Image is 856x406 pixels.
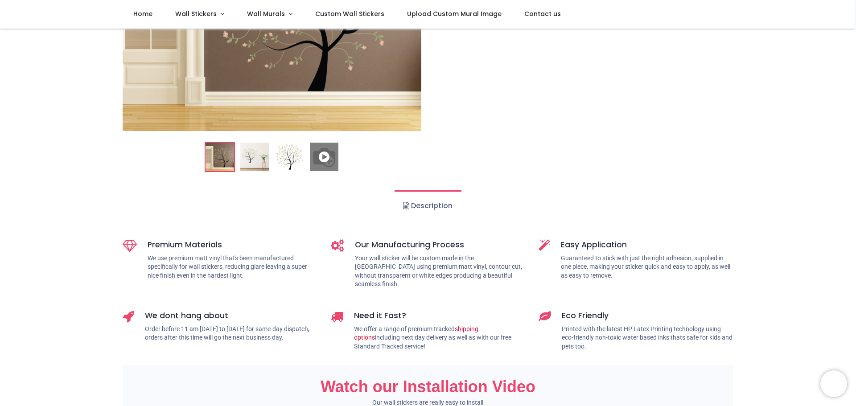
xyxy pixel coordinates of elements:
h5: Our Manufacturing Process [355,239,526,250]
h5: Easy Application [561,239,733,250]
span: Custom Wall Stickers [315,9,384,18]
span: Wall Murals [247,9,285,18]
span: Upload Custom Mural Image [407,9,502,18]
h5: We dont hang about [145,310,317,321]
span: Wall Stickers [175,9,217,18]
p: Printed with the latest HP Latex Printing technology using eco-friendly non-toxic water based ink... [562,325,733,351]
p: Guaranteed to stick with just the right adhesion, supplied in one piece, making your sticker quic... [561,254,733,280]
iframe: Brevo live chat [820,370,847,397]
span: Home [133,9,152,18]
h5: Eco Friendly [562,310,733,321]
a: Description [395,190,461,221]
img: Pink Cherry Blossom Tree Floral Wall Sticker [206,143,234,171]
p: Your wall sticker will be custom made in the [GEOGRAPHIC_DATA] using premium matt vinyl, contour ... [355,254,526,289]
img: WS-44986-02 [240,143,269,171]
img: WS-44986-03 [275,143,304,171]
p: We offer a range of premium tracked including next day delivery as well as with our free Standard... [354,325,526,351]
h5: Premium Materials [148,239,317,250]
span: Watch our Installation Video [321,377,535,396]
h5: Need it Fast? [354,310,526,321]
span: Contact us [524,9,561,18]
p: Order before 11 am [DATE] to [DATE] for same-day dispatch, orders after this time will go the nex... [145,325,317,342]
p: We use premium matt vinyl that's been manufactured specifically for wall stickers, reducing glare... [148,254,317,280]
